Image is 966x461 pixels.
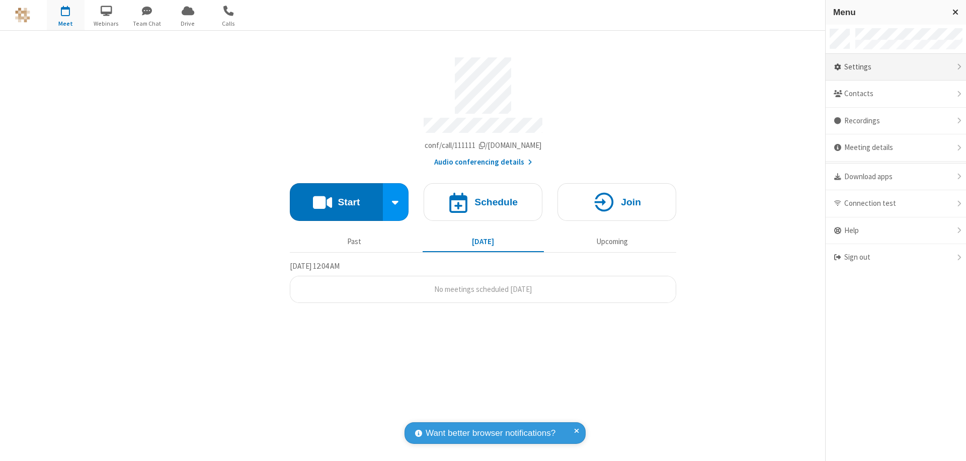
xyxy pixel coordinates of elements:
[423,232,544,251] button: [DATE]
[826,164,966,191] div: Download apps
[290,183,383,221] button: Start
[557,183,676,221] button: Join
[294,232,415,251] button: Past
[833,8,943,17] h3: Menu
[290,50,676,168] section: Account details
[383,183,409,221] div: Start conference options
[434,157,532,168] button: Audio conferencing details
[826,134,966,162] div: Meeting details
[621,197,641,207] h4: Join
[826,217,966,245] div: Help
[128,19,166,28] span: Team Chat
[338,197,360,207] h4: Start
[826,81,966,108] div: Contacts
[551,232,673,251] button: Upcoming
[425,140,542,151] button: Copy my meeting room linkCopy my meeting room link
[169,19,207,28] span: Drive
[290,260,676,303] section: Today's Meetings
[826,190,966,217] div: Connection test
[210,19,248,28] span: Calls
[434,284,532,294] span: No meetings scheduled [DATE]
[474,197,518,207] h4: Schedule
[425,140,542,150] span: Copy my meeting room link
[88,19,125,28] span: Webinars
[290,261,340,271] span: [DATE] 12:04 AM
[826,244,966,271] div: Sign out
[826,54,966,81] div: Settings
[424,183,542,221] button: Schedule
[426,427,555,440] span: Want better browser notifications?
[826,108,966,135] div: Recordings
[47,19,85,28] span: Meet
[15,8,30,23] img: QA Selenium DO NOT DELETE OR CHANGE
